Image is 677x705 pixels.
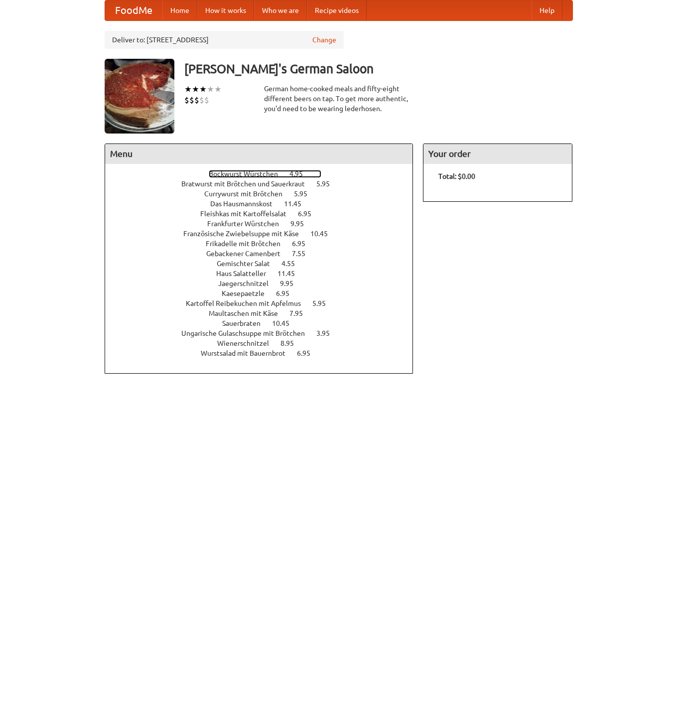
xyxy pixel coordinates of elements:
a: Gebackener Camenbert 7.55 [206,250,324,258]
span: 10.45 [272,319,299,327]
li: $ [199,95,204,106]
span: 10.45 [310,230,338,238]
a: Sauerbraten 10.45 [222,319,308,327]
span: Haus Salatteller [216,270,276,278]
span: 9.95 [290,220,314,228]
a: Jaegerschnitzel 9.95 [218,280,312,287]
span: Bratwurst mit Brötchen und Sauerkraut [181,180,315,188]
a: How it works [197,0,254,20]
b: Total: $0.00 [438,172,475,180]
a: Maultaschen mit Käse 7.95 [209,309,321,317]
a: Kartoffel Reibekuchen mit Apfelmus 5.95 [186,299,344,307]
a: Wurstsalad mit Bauernbrot 6.95 [201,349,329,357]
a: Frankfurter Würstchen 9.95 [207,220,322,228]
a: Das Hausmannskost 11.45 [210,200,320,208]
span: 3.95 [316,329,340,337]
a: Bratwurst mit Brötchen und Sauerkraut 5.95 [181,180,348,188]
span: Frankfurter Würstchen [207,220,289,228]
span: 9.95 [280,280,303,287]
li: ★ [184,84,192,95]
a: Kaesepaetzle 6.95 [222,289,308,297]
span: 8.95 [280,339,304,347]
li: ★ [192,84,199,95]
a: Currywurst mit Brötchen 5.95 [204,190,326,198]
li: ★ [214,84,222,95]
span: Das Hausmannskost [210,200,282,208]
span: Gemischter Salat [217,260,280,268]
span: Currywurst mit Brötchen [204,190,292,198]
span: 6.95 [297,349,320,357]
span: Fleishkas mit Kartoffelsalat [200,210,296,218]
span: 7.55 [292,250,315,258]
h3: [PERSON_NAME]'s German Saloon [184,59,573,79]
div: Deliver to: [STREET_ADDRESS] [105,31,344,49]
a: Who we are [254,0,307,20]
span: Sauerbraten [222,319,271,327]
span: 11.45 [284,200,311,208]
span: 5.95 [294,190,317,198]
li: ★ [199,84,207,95]
a: Bockwurst Würstchen 4.95 [209,170,321,178]
span: Bockwurst Würstchen [209,170,288,178]
span: Frikadelle mit Brötchen [206,240,290,248]
span: Wurstsalad mit Bauernbrot [201,349,295,357]
li: $ [194,95,199,106]
a: Wienerschnitzel 8.95 [217,339,312,347]
li: $ [204,95,209,106]
span: 4.55 [281,260,305,268]
a: Gemischter Salat 4.55 [217,260,313,268]
span: Jaegerschnitzel [218,280,278,287]
li: $ [189,95,194,106]
span: 5.95 [316,180,340,188]
span: Kaesepaetzle [222,289,274,297]
a: Recipe videos [307,0,367,20]
span: Französische Zwiebelsuppe mit Käse [183,230,309,238]
a: Help [532,0,562,20]
img: angular.jpg [105,59,174,134]
a: Französische Zwiebelsuppe mit Käse 10.45 [183,230,346,238]
span: Ungarische Gulaschsuppe mit Brötchen [181,329,315,337]
span: 4.95 [289,170,313,178]
span: Maultaschen mit Käse [209,309,288,317]
span: 11.45 [277,270,305,278]
span: 6.95 [298,210,321,218]
a: Ungarische Gulaschsuppe mit Brötchen 3.95 [181,329,348,337]
a: Frikadelle mit Brötchen 6.95 [206,240,324,248]
h4: Your order [423,144,572,164]
span: 6.95 [276,289,299,297]
a: Haus Salatteller 11.45 [216,270,313,278]
a: Fleishkas mit Kartoffelsalat 6.95 [200,210,330,218]
li: $ [184,95,189,106]
li: ★ [207,84,214,95]
span: Kartoffel Reibekuchen mit Apfelmus [186,299,311,307]
a: FoodMe [105,0,162,20]
span: Wienerschnitzel [217,339,279,347]
span: Gebackener Camenbert [206,250,290,258]
div: German home-cooked meals and fifty-eight different beers on tap. To get more authentic, you'd nee... [264,84,413,114]
span: 7.95 [289,309,313,317]
h4: Menu [105,144,413,164]
a: Home [162,0,197,20]
span: 6.95 [292,240,315,248]
span: 5.95 [312,299,336,307]
a: Change [312,35,336,45]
